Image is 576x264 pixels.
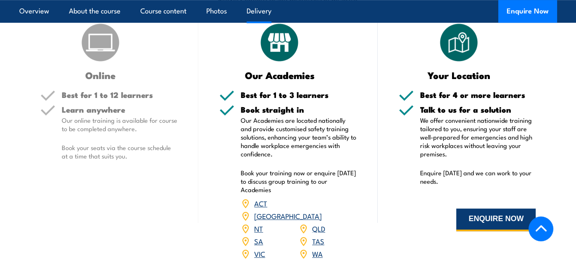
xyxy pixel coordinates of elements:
a: VIC [254,248,265,259]
h5: Talk to us for a solution [420,106,536,114]
a: SA [254,236,263,246]
a: WA [312,248,323,259]
p: Our Academies are located nationally and provide customised safety training solutions, enhancing ... [241,116,357,158]
h5: Best for 1 to 12 learners [62,91,178,99]
p: Book your seats via the course schedule at a time that suits you. [62,143,178,160]
a: QLD [312,223,325,233]
p: We offer convenient nationwide training tailored to you, ensuring your staff are well-prepared fo... [420,116,536,158]
h5: Learn anywhere [62,106,178,114]
h3: Your Location [399,70,519,80]
h5: Book straight in [241,106,357,114]
a: [GEOGRAPHIC_DATA] [254,211,322,221]
a: ACT [254,198,267,208]
p: Book your training now or enquire [DATE] to discuss group training to our Academies [241,169,357,194]
p: Enquire [DATE] and we can work to your needs. [420,169,536,185]
h5: Best for 1 to 3 learners [241,91,357,99]
a: NT [254,223,263,233]
h3: Online [40,70,161,80]
a: TAS [312,236,324,246]
p: Our online training is available for course to be completed anywhere. [62,116,178,133]
h3: Our Academies [219,70,340,80]
button: ENQUIRE NOW [456,209,536,231]
h5: Best for 4 or more learners [420,91,536,99]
